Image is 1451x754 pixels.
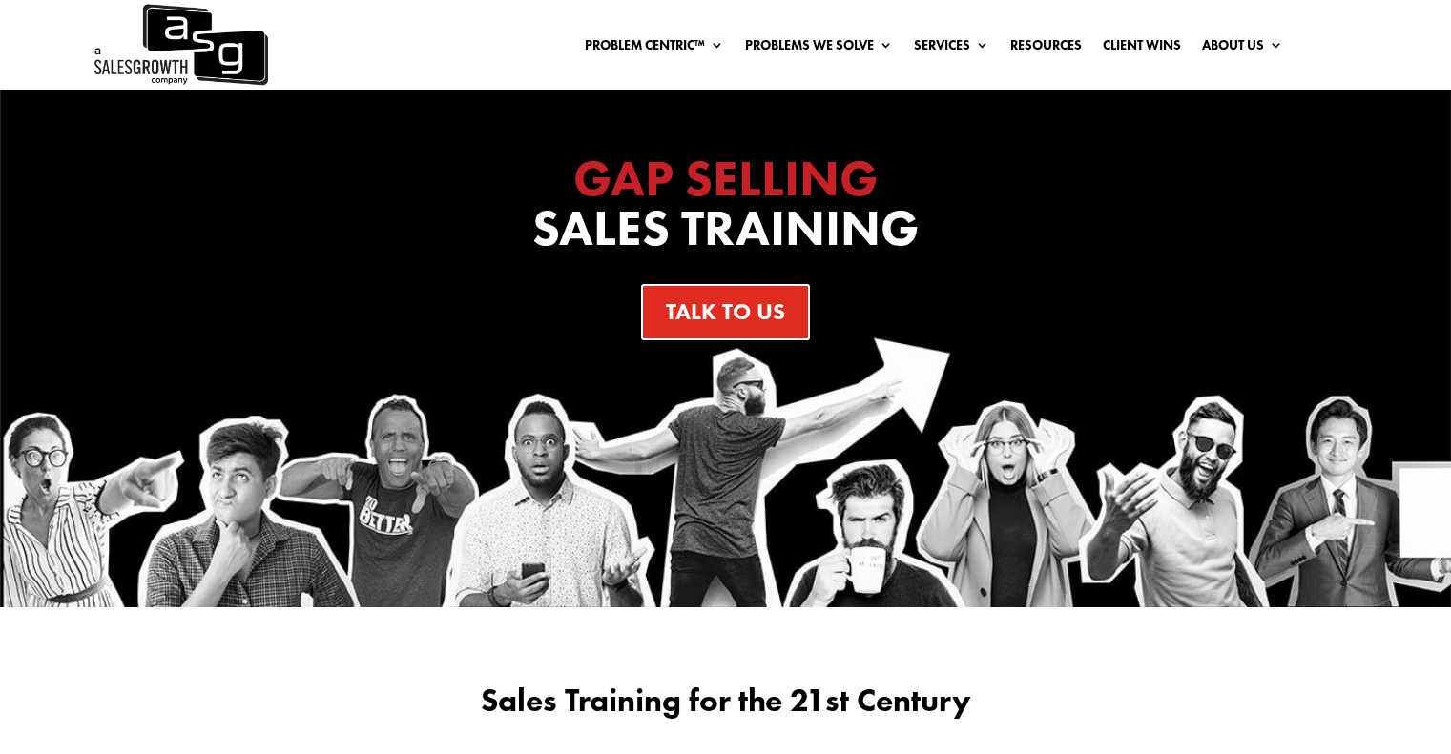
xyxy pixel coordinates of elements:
h1: Sales Training [344,153,1108,264]
a: Talk To Us [641,284,810,340]
a: Resources [1010,38,1082,59]
a: Problem Centric™ [585,38,724,59]
span: GAP SELLING [573,146,878,211]
a: Problems We Solve [745,38,893,59]
span: Sales Training for the 21st Century [481,680,971,721]
a: About Us [1202,38,1283,59]
a: Services [914,38,989,59]
a: Client Wins [1103,38,1181,59]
